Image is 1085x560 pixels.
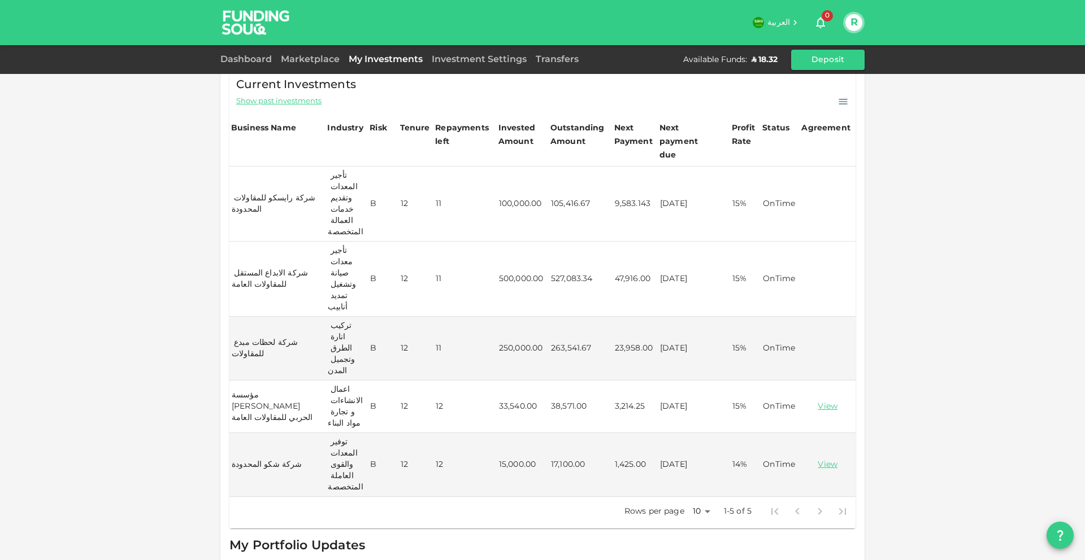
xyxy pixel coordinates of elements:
[724,506,752,517] p: 1-5 of 5
[687,504,714,520] div: 10
[761,317,800,380] td: OnTime
[614,121,656,148] div: Next Payment
[325,167,368,242] td: تأجير المعدات وتقديم خدمات العمالة المتخصصة
[370,121,387,135] div: Risk
[761,380,800,433] td: OnTime
[497,167,549,242] td: 100,000.00
[400,121,430,135] div: Tenure
[658,242,730,317] td: [DATE]
[658,433,730,497] td: [DATE]
[732,121,759,148] div: Profit Rate
[761,433,800,497] td: OnTime
[498,121,547,148] div: Invested Amount
[659,121,716,162] div: Next payment due
[531,55,583,64] a: Transfers
[229,540,365,552] span: My Portfolio Updates
[433,317,497,380] td: 11
[613,433,658,497] td: 1,425.00
[550,121,607,148] div: Outstanding Amount
[753,17,764,28] img: flag-sa.b9a346574cdc8950dd34b50780441f57.svg
[658,317,730,380] td: [DATE]
[767,19,790,27] span: العربية
[549,317,613,380] td: 263,541.67
[398,433,434,497] td: 12
[613,167,658,242] td: 9,583.143
[497,317,549,380] td: 250,000.00
[229,433,325,497] td: شركة شكو المحدودة
[325,242,368,317] td: تأجير معدات صيانة وتشغيل تمديد أنابيب
[613,317,658,380] td: 23,958.00
[497,242,549,317] td: 500,000.00
[435,121,492,148] div: Repayments left
[752,54,778,65] div: ʢ 18.32
[613,380,658,433] td: 3,214.25
[236,76,356,94] span: Current Investments
[231,121,296,135] div: Business Name
[802,401,853,412] a: View
[344,55,427,64] a: My Investments
[730,317,761,380] td: 15%
[1047,522,1074,549] button: question
[368,433,398,497] td: B
[220,55,276,64] a: Dashboard
[791,50,865,70] button: Deposit
[327,121,363,135] div: Industry
[549,433,613,497] td: 17,100.00
[368,317,398,380] td: B
[761,242,800,317] td: OnTime
[549,167,613,242] td: 105,416.67
[229,167,325,242] td: شركة رايسكو للمقاولات المحدودة
[658,167,730,242] td: [DATE]
[433,242,497,317] td: 11
[762,121,789,135] div: Status
[730,242,761,317] td: 15%
[730,380,761,433] td: 15%
[549,380,613,433] td: 38,571.00
[801,121,850,135] div: Agreement
[229,242,325,317] td: شركة الابداع المستقل للمقاولات العامة
[229,380,325,433] td: مؤسسة [PERSON_NAME] الحربي للمقاولات العامة
[398,242,434,317] td: 12
[613,242,658,317] td: 47,916.00
[325,433,368,497] td: توفير المعدات والقوى العاملة المتخصصة
[683,54,747,65] div: Available Funds :
[730,167,761,242] td: 15%
[276,55,344,64] a: Marketplace
[368,242,398,317] td: B
[433,433,497,497] td: 12
[325,380,368,433] td: اعمال الانشاءات و تجارة مواد البناء
[624,506,684,517] p: Rows per page
[730,433,761,497] td: 14%
[398,317,434,380] td: 12
[809,11,832,34] button: 0
[229,317,325,380] td: شركة لحظات مبدع للمقاولات
[433,167,497,242] td: 11
[497,380,549,433] td: 33,540.00
[549,242,613,317] td: 527,083.34
[658,380,730,433] td: [DATE]
[802,460,853,470] a: View
[845,14,862,31] button: R
[427,55,531,64] a: Investment Settings
[236,96,322,107] span: Show past investments
[368,380,398,433] td: B
[822,10,833,21] span: 0
[398,167,434,242] td: 12
[761,167,800,242] td: OnTime
[433,380,497,433] td: 12
[368,167,398,242] td: B
[325,317,368,380] td: تركيب انارة الطرق وتجميل المدن
[398,380,434,433] td: 12
[497,433,549,497] td: 15,000.00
